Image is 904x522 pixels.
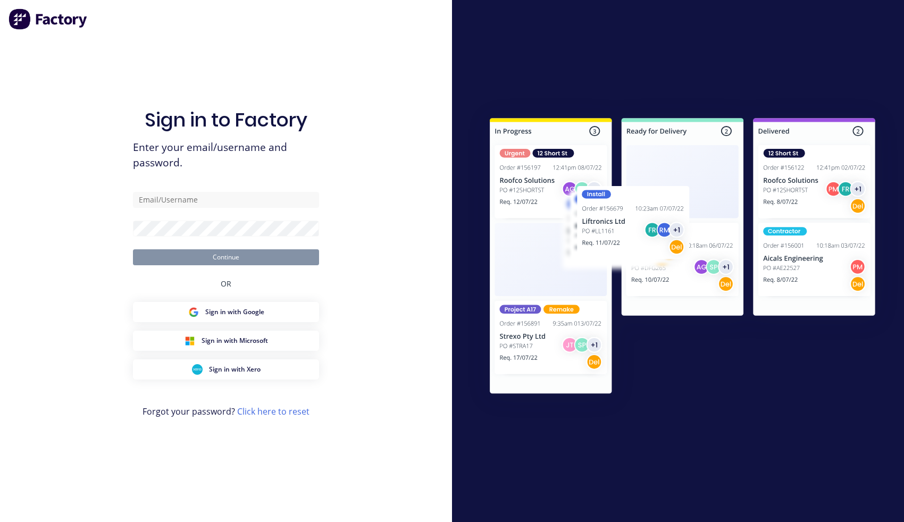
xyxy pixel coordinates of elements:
a: Click here to reset [237,406,309,417]
span: Sign in with Microsoft [202,336,268,346]
span: Forgot your password? [143,405,309,418]
span: Enter your email/username and password. [133,140,319,171]
button: Xero Sign inSign in with Xero [133,359,319,380]
span: Sign in with Google [205,307,264,317]
span: Sign in with Xero [209,365,261,374]
button: Microsoft Sign inSign in with Microsoft [133,331,319,351]
div: OR [221,265,231,302]
img: Google Sign in [188,307,199,317]
h1: Sign in to Factory [145,108,307,131]
img: Microsoft Sign in [185,335,195,346]
button: Google Sign inSign in with Google [133,302,319,322]
img: Factory [9,9,88,30]
img: Sign in [466,97,899,419]
button: Continue [133,249,319,265]
img: Xero Sign in [192,364,203,375]
input: Email/Username [133,192,319,208]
